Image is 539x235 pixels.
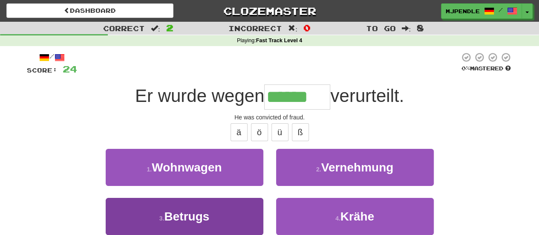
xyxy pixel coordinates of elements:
[251,123,268,141] button: ö
[461,65,470,72] span: 0 %
[303,23,311,33] span: 0
[164,210,209,223] span: Betrugs
[321,161,394,174] span: Vernehmung
[135,86,265,106] span: Er wurde wegen
[441,3,522,19] a: mjpendle /
[335,215,340,222] small: 4 .
[288,25,297,32] span: :
[27,113,513,122] div: He was convicted of fraud.
[166,23,173,33] span: 2
[460,65,513,73] div: Mastered
[316,166,321,173] small: 2 .
[340,210,374,223] span: Krähe
[159,215,164,222] small: 3 .
[330,86,404,106] span: verurteilt.
[63,64,77,74] span: 24
[152,161,222,174] span: Wohnwagen
[186,3,353,18] a: Clozemaster
[256,38,303,44] strong: Fast Track Level 4
[147,166,152,173] small: 1 .
[366,24,395,32] span: To go
[276,198,434,235] button: 4.Krähe
[231,123,248,141] button: ä
[106,198,263,235] button: 3.Betrugs
[417,23,424,33] span: 8
[446,7,480,15] span: mjpendle
[103,24,145,32] span: Correct
[6,3,173,18] a: Dashboard
[401,25,411,32] span: :
[292,123,309,141] button: ß
[271,123,288,141] button: ü
[276,149,434,186] button: 2.Vernehmung
[27,67,58,74] span: Score:
[151,25,160,32] span: :
[27,52,77,63] div: /
[106,149,263,186] button: 1.Wohnwagen
[499,7,503,13] span: /
[228,24,282,32] span: Incorrect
